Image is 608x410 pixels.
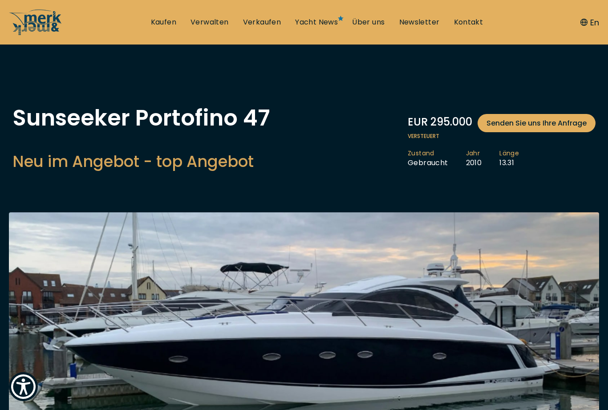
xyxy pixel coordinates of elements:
div: EUR 295.000 [408,114,596,132]
button: Show Accessibility Preferences [9,372,38,401]
li: 2010 [466,149,500,168]
a: Kontakt [454,17,483,27]
span: Senden Sie uns Ihre Anfrage [486,118,587,129]
a: Senden Sie uns Ihre Anfrage [478,114,596,132]
li: Gebraucht [408,149,466,168]
a: Verwalten [191,17,229,27]
li: 13.31 [499,149,537,168]
button: En [580,16,599,28]
h1: Sunseeker Portofino 47 [12,107,270,129]
span: Versteuert [408,132,596,140]
a: Yacht News [295,17,338,27]
span: Jahr [466,149,482,158]
h2: Neu im Angebot - top Angebot [12,150,270,172]
a: Newsletter [399,17,440,27]
a: Über uns [352,17,385,27]
a: Verkaufen [243,17,281,27]
span: Zustand [408,149,448,158]
span: Länge [499,149,519,158]
a: Kaufen [151,17,176,27]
